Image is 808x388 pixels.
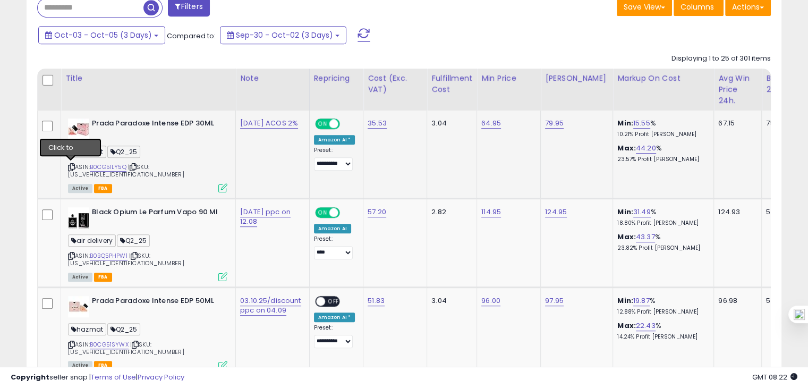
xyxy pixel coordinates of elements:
a: 64.95 [481,118,501,129]
a: 114.95 [481,207,501,217]
span: hazmat [68,146,106,158]
img: one_i.png [794,309,805,320]
div: Min Price [481,73,536,84]
a: 96.00 [481,296,500,306]
span: All listings currently available for purchase on Amazon [68,273,92,282]
p: 18.80% Profit [PERSON_NAME] [617,220,705,227]
a: 22.43 [636,320,656,331]
p: 12.88% Profit [PERSON_NAME] [617,308,705,316]
b: Min: [617,118,633,128]
div: % [617,232,705,252]
b: Prada Paradoxe Intense EDP 50ML [92,296,221,309]
a: 15.55 [633,118,650,129]
span: FBA [94,273,112,282]
a: 124.95 [545,207,567,217]
img: 41TknVy84GL._SL40_.jpg [68,119,89,140]
span: Q2_25 [107,146,140,158]
div: ASIN: [68,207,227,280]
span: OFF [325,297,342,306]
a: B0CG51LY5Q [90,163,126,172]
b: Min: [617,296,633,306]
div: Cost (Exc. VAT) [368,73,422,95]
span: Q2_25 [117,234,150,247]
div: 3.04 [431,119,469,128]
a: Terms of Use [91,372,136,382]
span: ON [316,120,329,129]
b: Min: [617,207,633,217]
div: 55% [766,207,801,217]
div: 67.15 [718,119,753,128]
span: | SKU: [US_VEHICLE_IDENTIFICATION_NUMBER] [68,163,184,179]
span: Columns [681,2,714,12]
strong: Copyright [11,372,49,382]
a: B0CG51SYWX [90,340,129,349]
b: Prada Paradoxe Intense EDP 30ML [92,119,221,131]
span: | SKU: [US_VEHICLE_IDENTIFICATION_NUMBER] [68,251,184,267]
div: Note [240,73,305,84]
div: ASIN: [68,119,227,191]
div: 75% [766,119,801,128]
a: Privacy Policy [138,372,184,382]
p: 23.82% Profit [PERSON_NAME] [617,244,705,252]
div: seller snap | | [11,373,184,383]
span: Q2_25 [107,323,140,335]
div: Amazon AI * [314,135,355,145]
span: All listings currently available for purchase on Amazon [68,184,92,193]
span: FBA [94,184,112,193]
span: 2025-10-6 08:22 GMT [752,372,797,382]
div: 2.82 [431,207,469,217]
div: % [617,144,705,163]
a: 57.20 [368,207,386,217]
div: % [617,119,705,138]
b: Max: [617,320,636,331]
img: 312CcA7i+9L._SL40_.jpg [68,296,89,317]
button: Oct-03 - Oct-05 (3 Days) [38,26,165,44]
div: Markup on Cost [617,73,709,84]
div: % [617,321,705,341]
b: Max: [617,143,636,153]
a: 79.95 [545,118,564,129]
div: 124.93 [718,207,753,217]
div: Fulfillment Cost [431,73,472,95]
p: 23.57% Profit [PERSON_NAME] [617,156,705,163]
a: 19.87 [633,296,650,306]
span: | SKU: [US_VEHICLE_IDENTIFICATION_NUMBER] [68,340,184,356]
a: 03.10.25/discount ppc on 04.09 [240,296,301,316]
b: Max: [617,232,636,242]
div: Title [65,73,231,84]
a: 51.83 [368,296,385,306]
div: Repricing [314,73,359,84]
span: Compared to: [167,31,216,41]
p: 10.21% Profit [PERSON_NAME] [617,131,705,138]
img: 41vW-cCtxuL._SL40_.jpg [68,207,89,229]
div: Preset: [314,147,355,171]
span: Oct-03 - Oct-05 (3 Days) [54,30,152,40]
div: Preset: [314,324,355,348]
p: 14.24% Profit [PERSON_NAME] [617,333,705,341]
div: Preset: [314,235,355,259]
button: Sep-30 - Oct-02 (3 Days) [220,26,346,44]
th: The percentage added to the cost of goods (COGS) that forms the calculator for Min & Max prices. [613,69,714,111]
span: ON [316,208,329,217]
div: Amazon AI * [314,313,355,322]
b: Black Opium Le Parfum Vapo 90 Ml [92,207,221,220]
div: [PERSON_NAME] [545,73,608,84]
a: 97.95 [545,296,564,306]
a: [DATE] ppc on 12.08 [240,207,291,227]
a: [DATE] ACOS 2% [240,118,298,129]
span: hazmat [68,323,106,335]
a: 43.37 [636,232,655,242]
div: 50% [766,296,801,306]
div: 96.98 [718,296,753,306]
a: B0BQ5PHPW1 [90,251,127,260]
span: air delivery [68,234,116,247]
div: % [617,296,705,316]
div: 3.04 [431,296,469,306]
div: Displaying 1 to 25 of 301 items [671,54,771,64]
div: Amazon AI [314,224,351,233]
span: Sep-30 - Oct-02 (3 Days) [236,30,333,40]
a: 35.53 [368,118,387,129]
a: 44.20 [636,143,656,154]
div: Avg Win Price 24h. [718,73,757,106]
div: % [617,207,705,227]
